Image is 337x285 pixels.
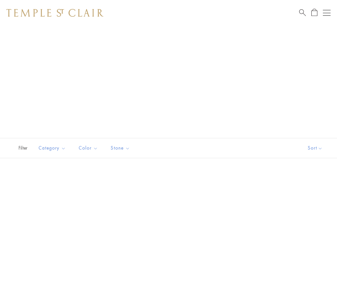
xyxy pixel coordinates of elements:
[108,144,135,152] span: Stone
[323,9,331,17] button: Open navigation
[311,9,317,17] a: Open Shopping Bag
[299,9,306,17] a: Search
[106,141,135,155] button: Stone
[6,9,103,17] img: Temple St. Clair
[74,141,103,155] button: Color
[293,138,337,158] button: Show sort by
[34,141,71,155] button: Category
[35,144,71,152] span: Category
[75,144,103,152] span: Color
